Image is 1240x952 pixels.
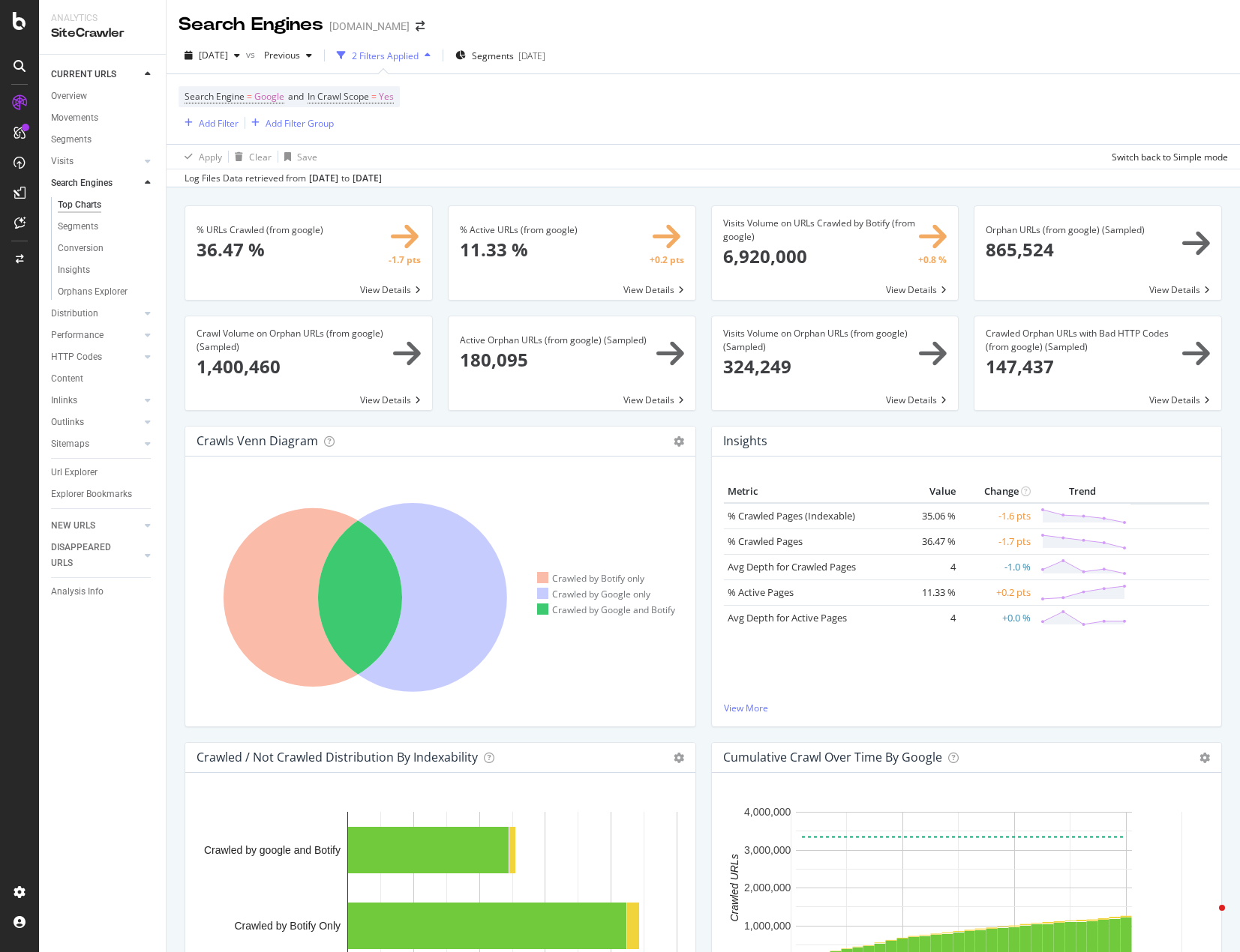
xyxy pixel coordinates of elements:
td: +0.0 % [959,605,1034,630]
i: Options [674,436,684,447]
a: NEW URLS [51,518,140,534]
span: = [247,90,252,103]
span: Search Engine [185,90,245,103]
i: Options [1199,753,1210,763]
a: Url Explorer [51,465,155,480]
div: 2 Filters Applied [352,49,419,62]
a: CURRENT URLS [51,67,140,82]
div: Visits [51,154,74,169]
text: 3,000,000 [744,844,791,856]
div: [DATE] [353,172,382,185]
div: [DOMAIN_NAME] [329,19,410,34]
a: Performance [51,328,140,343]
td: 4 [899,605,959,630]
a: Inlinks [51,393,140,409]
th: Metric [724,480,900,503]
a: Movements [51,110,155,126]
td: 35.06 % [899,503,959,529]
a: Content [51,371,155,387]
div: Search Engines [51,175,113,191]
div: [DATE] [518,49,545,62]
a: Conversion [58,241,155,256]
button: 2 Filters Applied [331,43,437,67]
h4: Insights [723,431,767,451]
td: -1.0 % [959,554,1034,579]
span: = [371,90,377,103]
text: Crawled by google and Botify [204,844,341,856]
a: DISAPPEARED URLS [51,540,140,571]
a: Search Engines [51,175,140,191]
text: Crawled by Botify Only [234,920,341,932]
div: arrow-right-arrow-left [416,21,425,31]
a: Outlinks [51,415,140,430]
div: Distribution [51,306,98,322]
div: Search Engines [179,12,323,37]
a: Orphans Explorer [58,284,155,300]
button: [DATE] [179,43,246,67]
a: Avg Depth for Active Pages [728,611,847,624]
text: 4,000,000 [744,807,791,819]
button: Clear [229,145,272,169]
span: Segments [472,49,514,62]
h4: Crawled / Not Crawled Distribution By Indexability [197,747,478,768]
button: Apply [179,145,222,169]
span: Previous [258,49,300,61]
a: % Crawled Pages (Indexable) [728,509,855,522]
a: Insights [58,262,155,278]
div: Url Explorer [51,465,98,480]
div: Explorer Bookmarks [51,486,132,502]
span: and [288,90,304,103]
span: Google [254,86,284,107]
button: Add Filter [179,114,239,132]
div: Content [51,371,83,387]
div: Sitemaps [51,436,89,452]
a: Overview [51,88,155,104]
button: Save [278,145,317,169]
div: Overview [51,88,87,104]
td: +0.2 pts [959,579,1034,605]
div: Conversion [58,241,104,256]
div: Apply [199,151,222,163]
button: Segments[DATE] [449,43,551,67]
a: Segments [58,219,155,235]
div: Insights [58,262,90,278]
div: Switch back to Simple mode [1112,151,1228,163]
div: Segments [58,219,98,235]
td: -1.7 pts [959,528,1034,554]
iframe: Intercom live chat [1189,901,1225,937]
a: Analysis Info [51,584,155,600]
h4: Crawls Venn Diagram [197,431,318,451]
div: CURRENT URLS [51,67,116,82]
text: Crawled URLs [728,855,740,922]
span: vs [246,48,258,61]
div: Log Files Data retrieved from to [185,172,382,185]
div: Crawled by Google only [537,588,650,600]
td: 4 [899,554,959,579]
span: In Crawl Scope [308,90,369,103]
td: 36.47 % [899,528,959,554]
a: % Crawled Pages [728,534,803,548]
a: Visits [51,154,140,169]
div: Analysis Info [51,584,104,600]
a: Sitemaps [51,436,140,452]
a: Explorer Bookmarks [51,486,155,502]
div: Clear [249,151,272,163]
text: 2,000,000 [744,882,791,894]
div: Segments [51,132,92,148]
i: Options [674,753,684,763]
div: Performance [51,328,104,343]
div: Add Filter Group [266,117,334,130]
th: Value [899,480,959,503]
a: Avg Depth for Crawled Pages [728,560,856,573]
a: % Active Pages [728,585,794,599]
div: [DATE] [309,172,338,185]
a: HTTP Codes [51,349,140,365]
div: Top Charts [58,197,101,213]
div: NEW URLS [51,518,95,534]
button: Add Filter Group [245,114,334,132]
div: Orphans Explorer [58,284,128,300]
div: Save [297,151,317,163]
span: 2025 Sep. 20th [199,49,228,61]
a: Segments [51,132,155,148]
span: Yes [379,86,394,107]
